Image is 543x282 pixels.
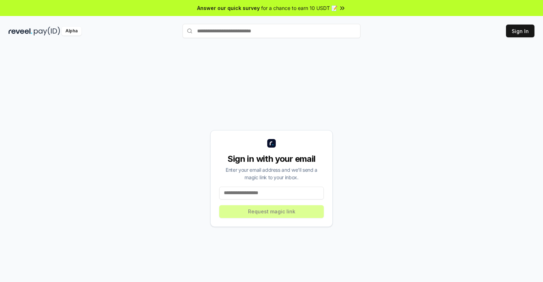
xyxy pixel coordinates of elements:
[219,166,324,181] div: Enter your email address and we’ll send a magic link to your inbox.
[9,27,32,36] img: reveel_dark
[197,4,260,12] span: Answer our quick survey
[62,27,81,36] div: Alpha
[506,25,534,37] button: Sign In
[34,27,60,36] img: pay_id
[219,153,324,165] div: Sign in with your email
[267,139,276,148] img: logo_small
[261,4,337,12] span: for a chance to earn 10 USDT 📝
